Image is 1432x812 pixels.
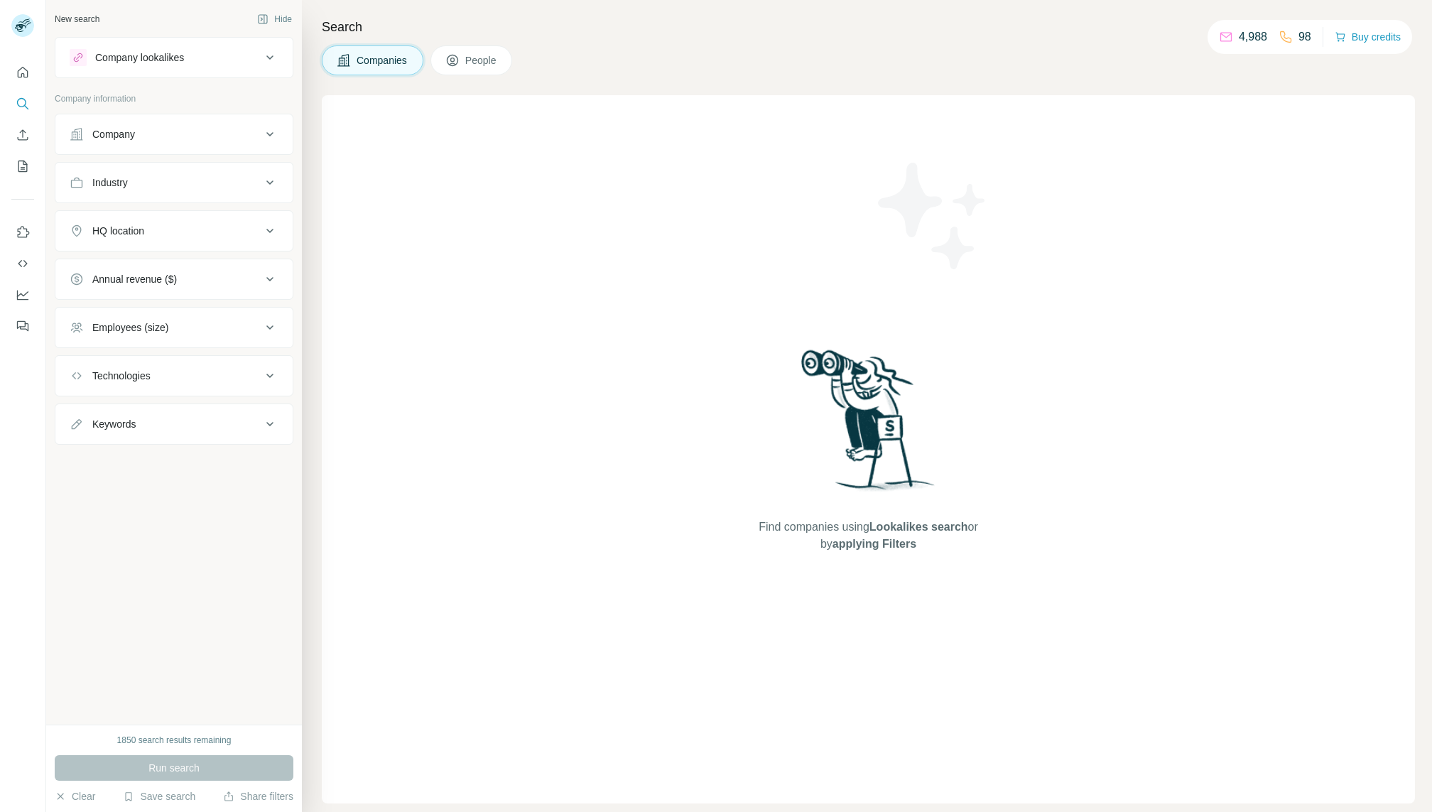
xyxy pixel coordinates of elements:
img: Surfe Illustration - Stars [869,152,997,280]
button: Clear [55,789,95,803]
button: HQ location [55,214,293,248]
button: Employees (size) [55,310,293,345]
button: Use Surfe API [11,251,34,276]
button: Share filters [223,789,293,803]
div: Company lookalikes [95,50,184,65]
img: Surfe Illustration - Woman searching with binoculars [795,346,943,504]
button: Technologies [55,359,293,393]
button: My lists [11,153,34,179]
button: Feedback [11,313,34,339]
div: Technologies [92,369,151,383]
button: Industry [55,166,293,200]
button: Keywords [55,407,293,441]
button: Buy credits [1335,27,1401,47]
div: Company [92,127,135,141]
button: Use Surfe on LinkedIn [11,220,34,245]
button: Annual revenue ($) [55,262,293,296]
button: Enrich CSV [11,122,34,148]
span: applying Filters [832,538,916,550]
div: Keywords [92,417,136,431]
div: 1850 search results remaining [117,734,232,747]
button: Quick start [11,60,34,85]
div: New search [55,13,99,26]
button: Company [55,117,293,151]
div: Annual revenue ($) [92,272,177,286]
span: Find companies using or by [754,519,982,553]
button: Search [11,91,34,117]
button: Save search [123,789,195,803]
div: Employees (size) [92,320,168,335]
p: Company information [55,92,293,105]
span: Lookalikes search [869,521,968,533]
p: 4,988 [1239,28,1267,45]
p: 98 [1298,28,1311,45]
span: Companies [357,53,408,67]
h4: Search [322,17,1415,37]
button: Company lookalikes [55,40,293,75]
button: Hide [247,9,302,30]
div: Industry [92,175,128,190]
div: HQ location [92,224,144,238]
button: Dashboard [11,282,34,308]
span: People [465,53,498,67]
